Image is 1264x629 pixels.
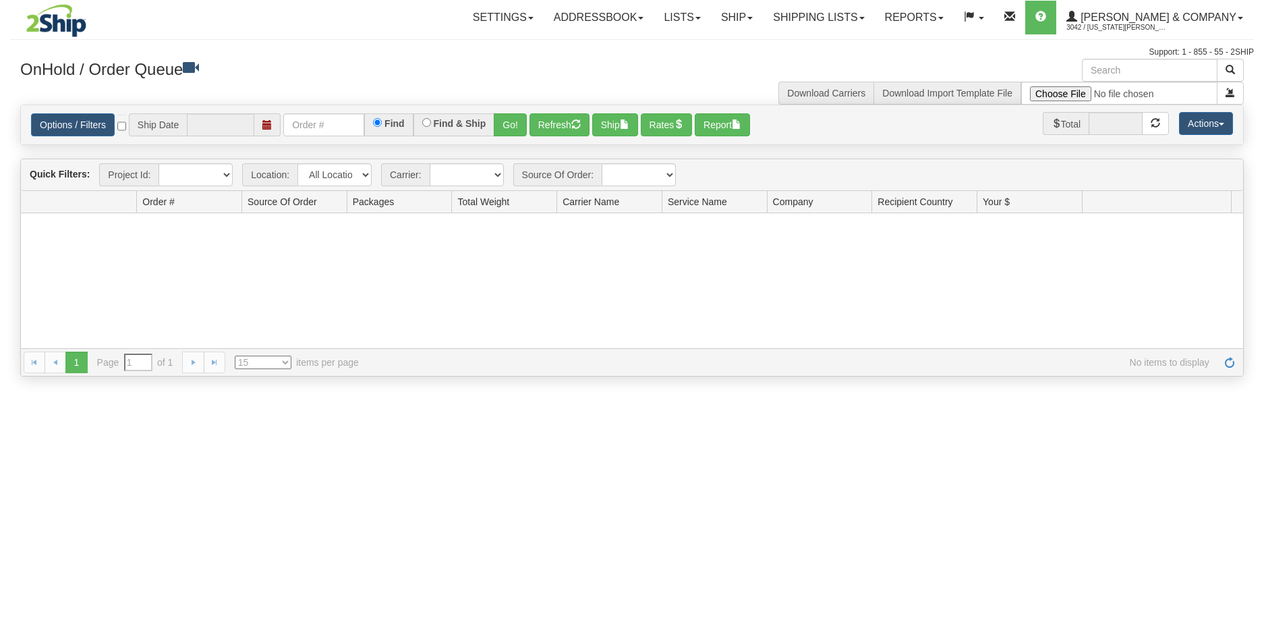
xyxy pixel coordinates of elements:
[668,195,727,209] span: Service Name
[1179,112,1233,135] button: Actions
[1021,82,1217,105] input: Import
[20,59,622,78] h3: OnHold / Order Queue
[695,113,750,136] button: Report
[10,47,1254,58] div: Support: 1 - 855 - 55 - 2SHIP
[875,1,954,34] a: Reports
[711,1,763,34] a: Ship
[30,167,90,181] label: Quick Filters:
[882,88,1012,99] a: Download Import Template File
[31,113,115,136] a: Options / Filters
[763,1,874,34] a: Shipping lists
[463,1,544,34] a: Settings
[21,159,1243,191] div: grid toolbar
[544,1,654,34] a: Addressbook
[1043,112,1089,135] span: Total
[1217,59,1244,82] button: Search
[1056,1,1253,34] a: [PERSON_NAME] & Company 3042 / [US_STATE][PERSON_NAME]
[983,195,1010,209] span: Your $
[563,195,619,209] span: Carrier Name
[641,113,693,136] button: Rates
[65,352,87,373] span: 1
[434,119,486,128] label: Find & Ship
[248,195,317,209] span: Source Of Order
[99,163,159,186] span: Project Id:
[494,113,527,136] button: Go!
[1077,11,1236,23] span: [PERSON_NAME] & Company
[592,113,638,136] button: Ship
[1219,352,1240,373] a: Refresh
[353,195,394,209] span: Packages
[513,163,602,186] span: Source Of Order:
[235,356,359,369] span: items per page
[773,195,813,209] span: Company
[529,113,590,136] button: Refresh
[787,88,865,99] a: Download Carriers
[654,1,710,34] a: Lists
[129,113,187,136] span: Ship Date
[97,354,173,371] span: Page of 1
[1082,59,1217,82] input: Search
[283,113,364,136] input: Order #
[1066,21,1168,34] span: 3042 / [US_STATE][PERSON_NAME]
[457,195,509,209] span: Total Weight
[10,3,103,38] img: logo3042.jpg
[142,195,174,209] span: Order #
[384,119,405,128] label: Find
[381,163,430,186] span: Carrier:
[878,195,952,209] span: Recipient Country
[378,356,1209,369] span: No items to display
[242,163,297,186] span: Location:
